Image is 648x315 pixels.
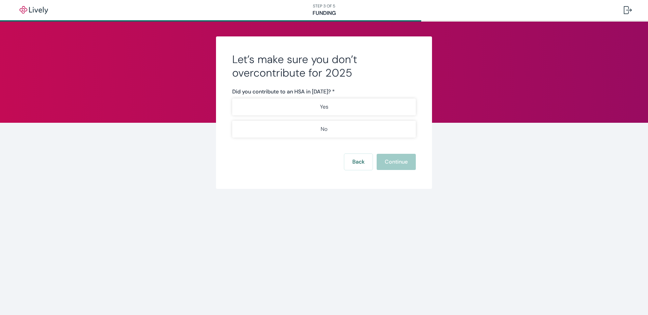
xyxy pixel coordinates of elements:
[618,2,637,18] button: Log out
[232,121,416,138] button: No
[232,98,416,115] button: Yes
[344,154,373,170] button: Back
[15,6,53,14] img: Lively
[232,53,416,80] h2: Let’s make sure you don’t overcontribute for 2025
[320,103,328,111] p: Yes
[232,88,335,96] label: Did you contribute to an HSA in [DATE]? *
[321,125,327,133] p: No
